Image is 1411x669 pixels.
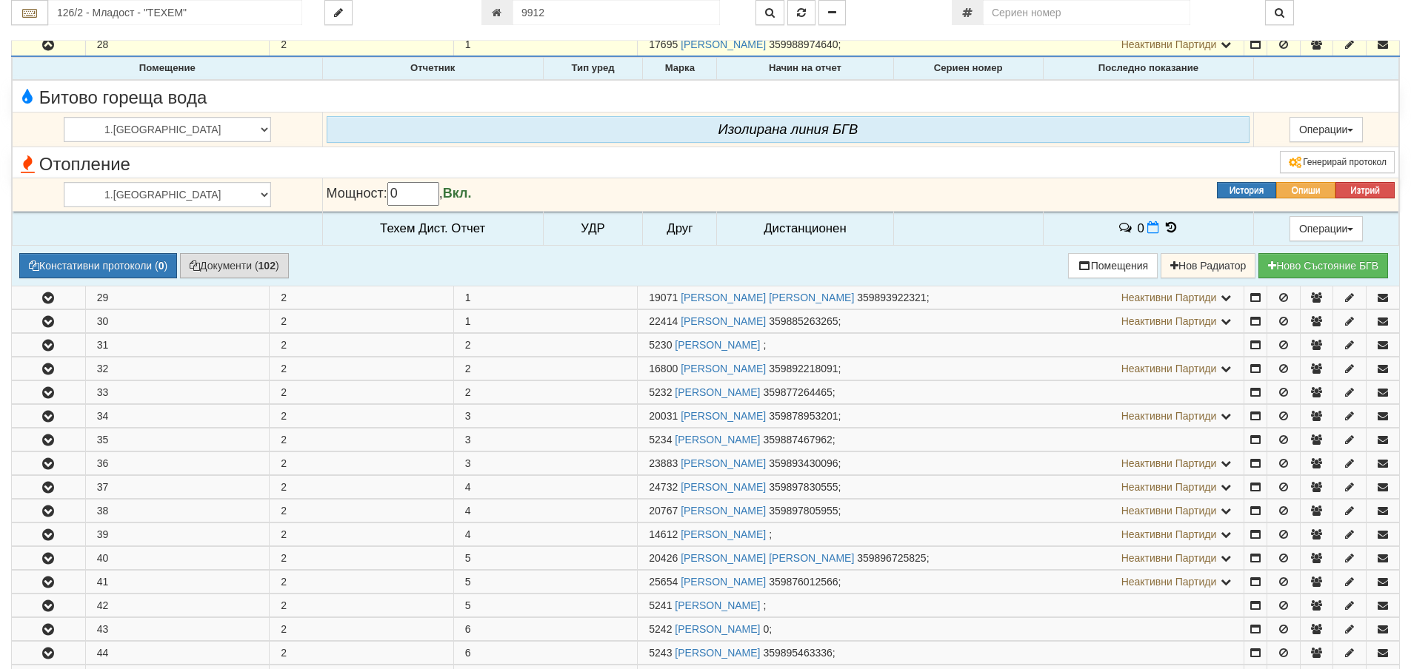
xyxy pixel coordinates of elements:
td: ; [638,594,1244,617]
td: 2 [270,334,454,357]
td: 2 [270,618,454,641]
td: Дистанционен [717,212,893,246]
td: 43 [85,618,270,641]
a: [PERSON_NAME] [681,481,766,493]
td: ; [638,500,1244,522]
span: 359896725825 [857,552,926,564]
th: Тип уред [543,58,642,80]
td: ; [638,357,1244,380]
i: Изолирана линия БГВ [718,121,858,137]
span: История на забележките [1118,221,1137,235]
span: 359878953201 [769,410,838,422]
span: Партида № [649,363,678,374]
td: 44 [85,642,270,665]
span: Партида № [649,434,672,446]
td: 2 [270,357,454,380]
span: Неактивни Партиди [1121,505,1217,517]
td: 41 [85,571,270,594]
span: Отопление [16,155,130,174]
td: 42 [85,594,270,617]
a: [PERSON_NAME] [675,339,760,351]
td: 2 [270,428,454,451]
button: Нов Радиатор [1161,253,1255,278]
td: 2 [270,476,454,499]
span: Партида № [649,623,672,635]
span: Неактивни Партиди [1121,481,1217,493]
td: 2 [270,523,454,546]
th: Начин на отчет [717,58,893,80]
button: Документи (102) [180,253,289,278]
td: Друг [643,212,717,246]
span: 4 [465,505,471,517]
td: 2 [270,547,454,570]
th: Помещение [13,58,323,80]
td: ; [638,547,1244,570]
span: Партида № [649,410,678,422]
span: 359895463336 [763,647,832,659]
span: Партида № [649,552,678,564]
span: 359988974640 [769,38,838,50]
td: 2 [270,452,454,475]
span: Партида № [649,505,678,517]
td: ; [638,452,1244,475]
a: [PERSON_NAME] [675,599,760,611]
a: [PERSON_NAME] [675,623,760,635]
td: ; [638,571,1244,594]
td: ; [638,33,1244,56]
span: 359876012566 [769,576,838,588]
span: 0 [763,623,769,635]
td: 2 [270,594,454,617]
td: 34 [85,405,270,428]
span: 2 [465,363,471,374]
td: 2 [270,33,454,56]
span: 6 [465,623,471,635]
td: 29 [85,286,270,309]
span: Неактивни Партиди [1121,292,1217,303]
td: 32 [85,357,270,380]
span: Партида № [649,386,672,398]
td: 39 [85,523,270,546]
a: [PERSON_NAME] [PERSON_NAME] [681,552,854,564]
th: Сериен номер [893,58,1043,80]
span: 3 [465,410,471,422]
span: Партида № [649,528,678,540]
td: 30 [85,310,270,333]
span: 5 [465,552,471,564]
td: 40 [85,547,270,570]
span: 359893430096 [769,457,838,469]
span: Партида № [649,599,672,611]
td: ; [638,476,1244,499]
span: Неактивни Партиди [1121,38,1217,50]
td: ; [638,428,1244,451]
span: Неактивни Партиди [1121,457,1217,469]
span: Битово гореща вода [16,88,207,107]
button: Констативни протоколи (0) [19,253,177,278]
td: УДР [543,212,642,246]
span: Неактивни Партиди [1121,576,1217,588]
td: 2 [270,571,454,594]
span: 359897805955 [769,505,838,517]
span: 4 [465,528,471,540]
span: 1 [465,38,471,50]
a: [PERSON_NAME] [681,363,766,374]
button: Помещения [1068,253,1158,278]
span: История на показанията [1163,221,1179,235]
td: 2 [270,642,454,665]
span: 2 [465,339,471,351]
a: [PERSON_NAME] [681,505,766,517]
span: Неактивни Партиди [1121,528,1217,540]
a: [PERSON_NAME] [681,315,766,327]
b: Вкл. [443,186,472,201]
button: Опиши [1276,182,1335,198]
a: [PERSON_NAME] [681,457,766,469]
span: 3 [465,457,471,469]
span: Неактивни Партиди [1121,552,1217,564]
button: Операции [1290,216,1364,241]
td: ; [638,405,1244,428]
span: 5 [465,599,471,611]
span: 0 [1137,221,1144,235]
td: 2 [270,310,454,333]
span: 359877264465 [763,386,832,398]
td: ; [638,381,1244,404]
a: [PERSON_NAME] [675,647,760,659]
